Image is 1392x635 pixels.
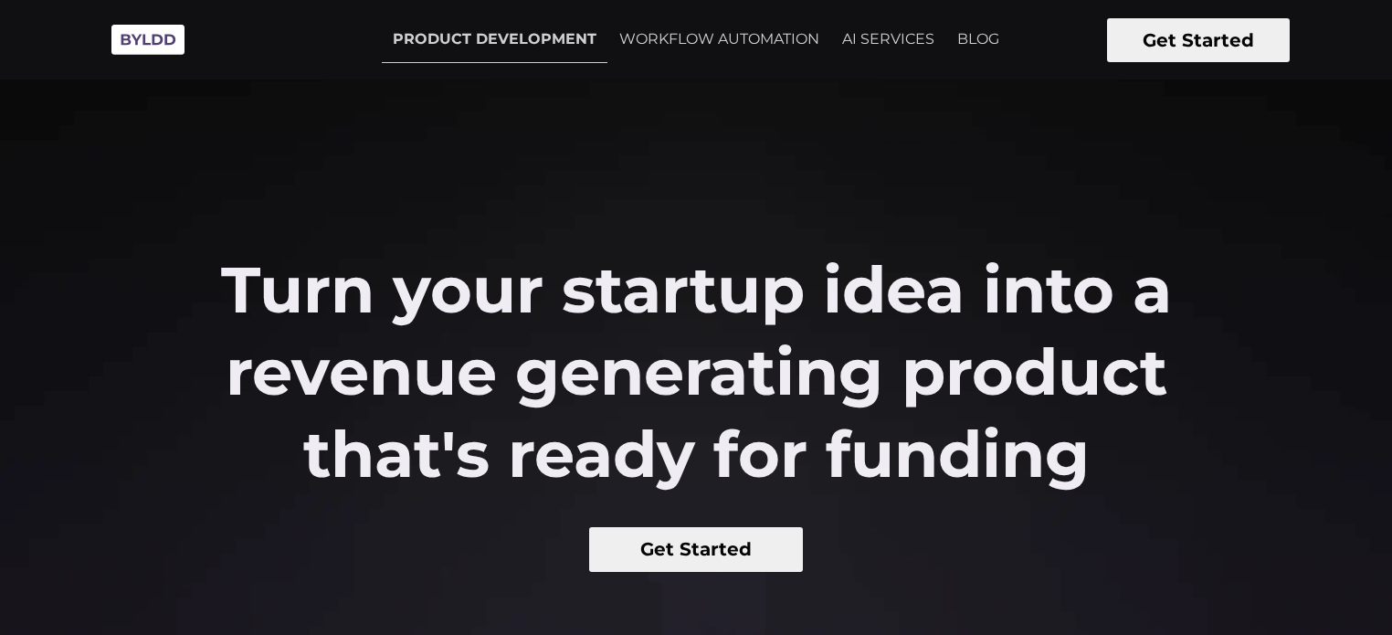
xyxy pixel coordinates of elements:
[382,16,607,63] a: PRODUCT DEVELOPMENT
[608,16,830,62] a: WORKFLOW AUTOMATION
[174,249,1218,495] h2: Turn your startup idea into a revenue generating product that's ready for funding
[831,16,945,62] a: AI SERVICES
[589,527,804,572] button: Get Started
[946,16,1010,62] a: BLOG
[1107,18,1290,62] button: Get Started
[102,15,194,65] img: Byldd - Product Development Company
